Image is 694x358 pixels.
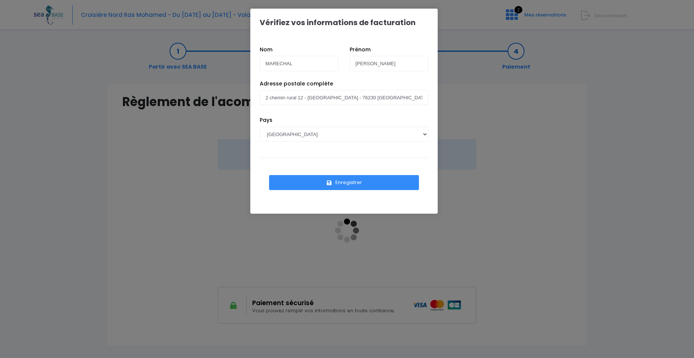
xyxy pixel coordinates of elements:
[269,175,419,190] button: Enregistrer
[350,46,371,54] label: Prénom
[260,46,272,54] label: Nom
[260,18,416,27] h1: Vérifiez vos informations de facturation
[260,80,333,88] label: Adresse postale complète
[260,116,272,124] label: Pays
